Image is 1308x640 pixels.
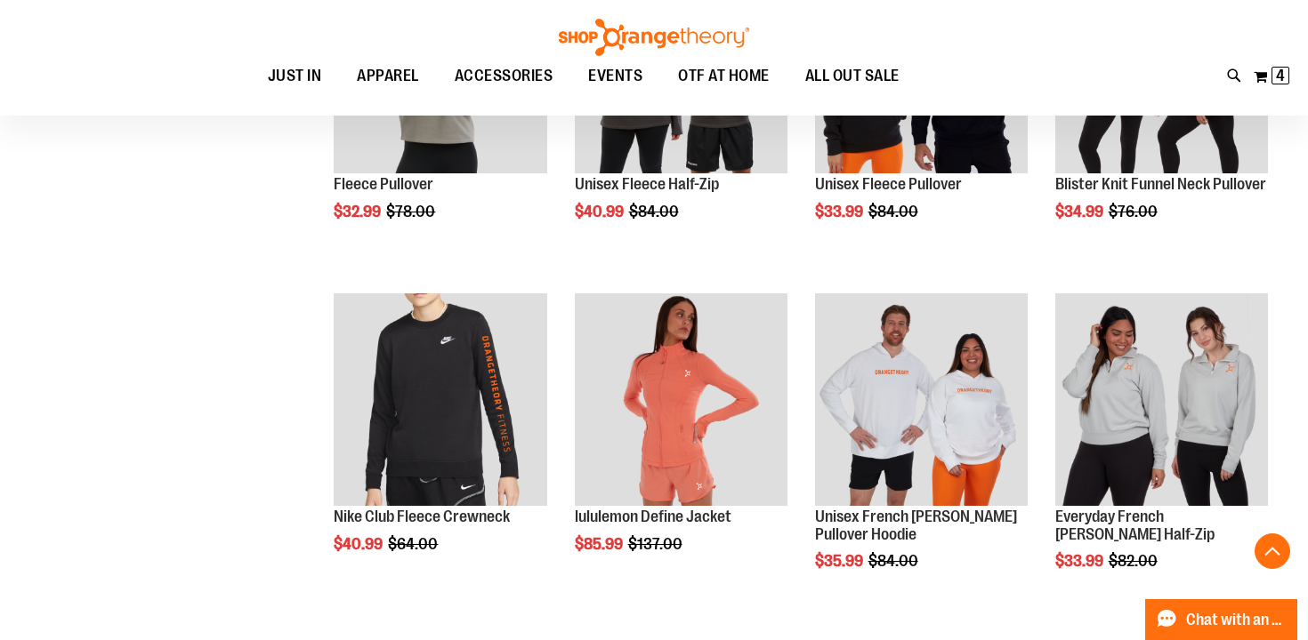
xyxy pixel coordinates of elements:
button: Chat with an Expert [1145,599,1298,640]
a: Unisex French [PERSON_NAME] Pullover Hoodie [815,508,1017,543]
span: 4 [1276,67,1285,84]
img: Product image for lululemon Define Jacket [575,293,787,506]
span: $33.99 [815,203,866,220]
img: Product image for Unisex French Terry Pullover Hoodie [815,293,1028,506]
div: product [325,284,555,598]
span: $40.99 [575,203,626,220]
span: $84.00 [868,552,921,570]
span: EVENTS [588,56,642,96]
a: Unisex Fleece Half-Zip [575,175,719,193]
span: $40.99 [334,535,385,553]
span: $32.99 [334,203,384,220]
img: Shop Orangetheory [556,19,752,56]
span: ALL OUT SALE [805,56,900,96]
a: Everyday French [PERSON_NAME] Half-Zip [1055,508,1215,543]
div: product [566,284,796,598]
span: $34.99 [1055,203,1106,220]
a: Fleece Pullover [334,175,433,193]
a: Product image for Everyday French Terry 1/2 Zip [1055,293,1268,508]
span: OTF AT HOME [678,56,770,96]
span: $85.99 [575,535,626,553]
span: ACCESSORIES [455,56,553,96]
span: $137.00 [628,535,685,553]
img: Product image for Everyday French Terry 1/2 Zip [1055,293,1268,506]
button: Back To Top [1255,533,1290,569]
span: $33.99 [1055,552,1106,570]
a: Product image for Unisex French Terry Pullover Hoodie [815,293,1028,508]
div: product [1046,284,1277,616]
a: Blister Knit Funnel Neck Pullover [1055,175,1266,193]
span: APPAREL [357,56,419,96]
span: $64.00 [388,535,440,553]
span: $76.00 [1109,203,1160,220]
span: $84.00 [629,203,682,220]
span: $82.00 [1109,552,1160,570]
a: Product image for Nike Club Fleece Crewneck [334,293,546,508]
a: lululemon Define Jacket [575,508,731,525]
span: JUST IN [268,56,322,96]
a: Nike Club Fleece Crewneck [334,508,510,525]
span: Chat with an Expert [1186,612,1287,628]
div: product [806,284,1037,616]
span: $84.00 [868,203,921,220]
a: Product image for lululemon Define Jacket [575,293,787,508]
a: Unisex Fleece Pullover [815,175,962,193]
span: $78.00 [386,203,438,220]
img: Product image for Nike Club Fleece Crewneck [334,293,546,506]
span: $35.99 [815,552,866,570]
